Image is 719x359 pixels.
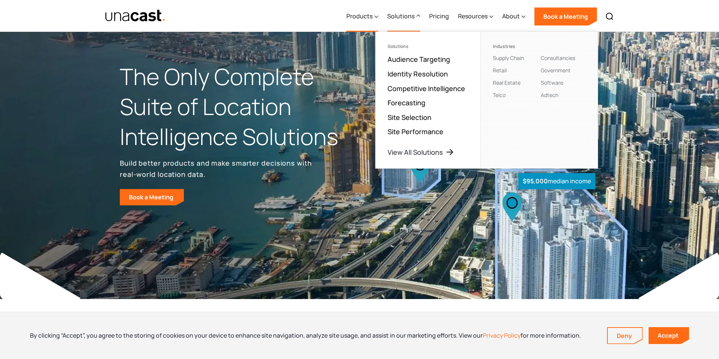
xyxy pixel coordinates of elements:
img: Unacast text logo [105,9,166,22]
a: Retail [493,67,507,74]
a: Supply Chain [493,54,524,61]
p: Build better products and make smarter decisions with real-world location data. [120,157,315,180]
a: Real Estate [493,79,521,86]
a: Deny [608,328,642,344]
div: Solutions [387,12,415,21]
a: Competitive Intelligence [388,84,465,93]
img: Search icon [605,12,614,21]
div: Products [346,12,373,21]
a: Accept [649,327,689,344]
div: About [502,12,520,21]
div: Resources [458,1,493,32]
a: home [105,9,166,22]
a: View All Solutions [388,148,454,157]
a: Government [541,67,571,74]
div: Industries [493,44,538,49]
div: Solutions [388,44,468,49]
a: Adtech [541,91,558,99]
h1: The Only Complete Suite of Location Intelligence Solutions [120,62,359,151]
a: Site Selection [388,113,431,122]
div: About [502,1,525,32]
div: Resources [458,12,488,21]
a: Book a Meeting [120,189,184,205]
nav: Solutions [375,31,598,169]
a: Telco [493,91,506,99]
a: Software [541,79,563,86]
a: Consultancies [541,54,575,61]
a: Site Performance [388,127,443,136]
div: median income [518,173,595,189]
a: Privacy Policy [483,331,521,340]
div: Products [346,1,378,32]
div: By clicking “Accept”, you agree to the storing of cookies on your device to enhance site navigati... [30,331,581,340]
a: Identity Resolution [388,69,448,78]
a: Pricing [429,1,449,32]
div: Solutions [387,1,420,32]
a: Book a Meeting [534,7,597,25]
strong: $95,000 [523,177,548,185]
a: Audience Targeting [388,55,450,64]
a: Forecasting [388,98,425,107]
